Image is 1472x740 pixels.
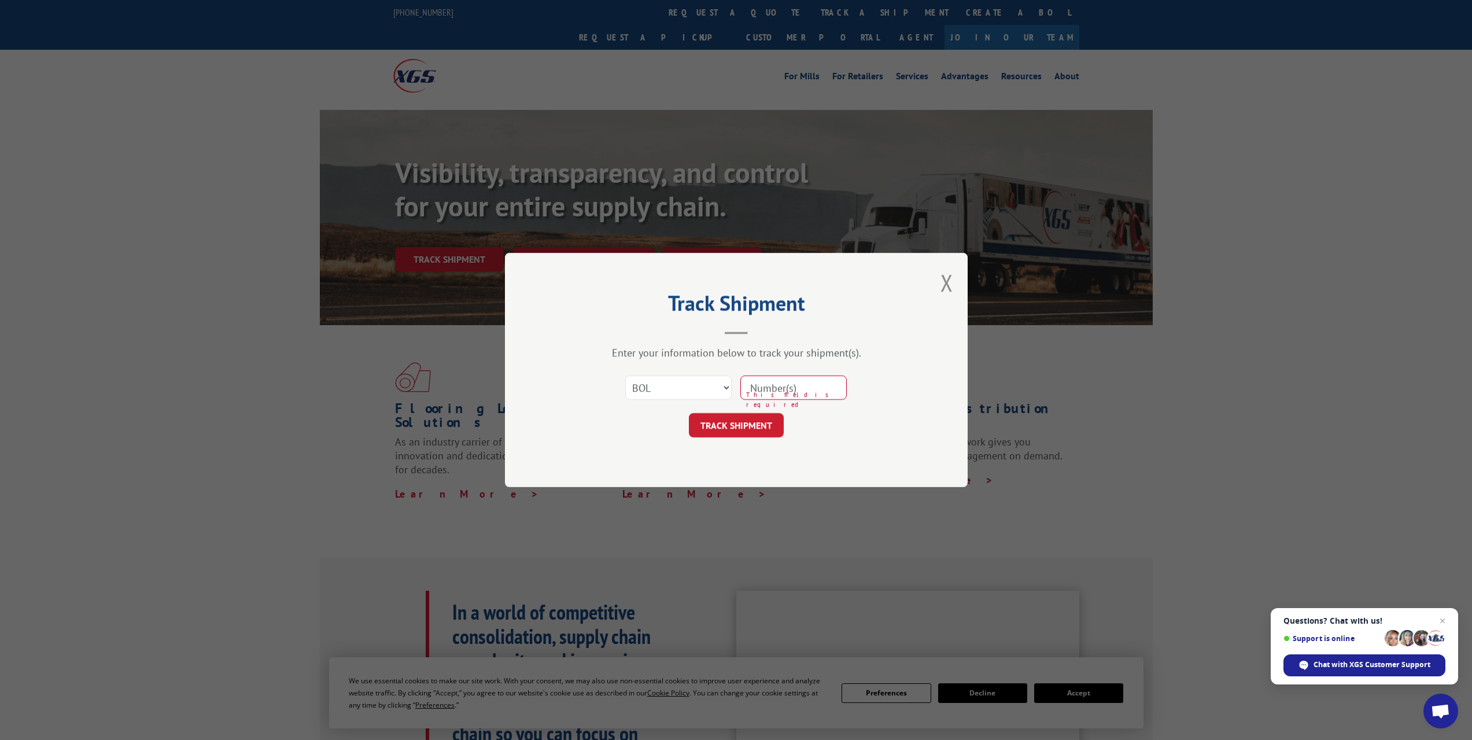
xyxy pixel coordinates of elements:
[740,375,847,400] input: Number(s)
[746,390,847,409] span: This field is required
[1314,660,1430,670] span: Chat with XGS Customer Support
[1423,694,1458,728] a: Open chat
[1283,654,1445,676] span: Chat with XGS Customer Support
[689,413,784,437] button: TRACK SHIPMENT
[1283,634,1381,643] span: Support is online
[940,267,953,298] button: Close modal
[563,295,910,317] h2: Track Shipment
[1283,616,1445,625] span: Questions? Chat with us!
[563,346,910,359] div: Enter your information below to track your shipment(s).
